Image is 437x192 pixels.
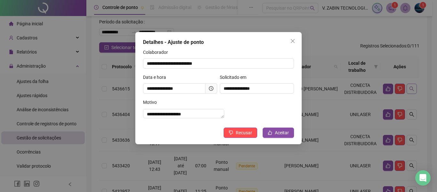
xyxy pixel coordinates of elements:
[268,130,272,135] span: like
[229,130,233,135] span: dislike
[290,38,295,44] span: close
[143,74,170,81] label: Data e hora
[263,128,294,138] button: Aceitar
[143,49,172,56] label: Colaborador
[143,38,294,46] div: Detalhes - Ajuste de ponto
[288,36,298,46] button: Close
[275,129,289,136] span: Aceitar
[236,129,252,136] span: Recusar
[143,99,161,106] label: Motivo
[209,86,213,91] span: clock-circle
[415,170,431,186] div: Open Intercom Messenger
[224,128,257,138] button: Recusar
[220,74,250,81] label: Solicitado em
